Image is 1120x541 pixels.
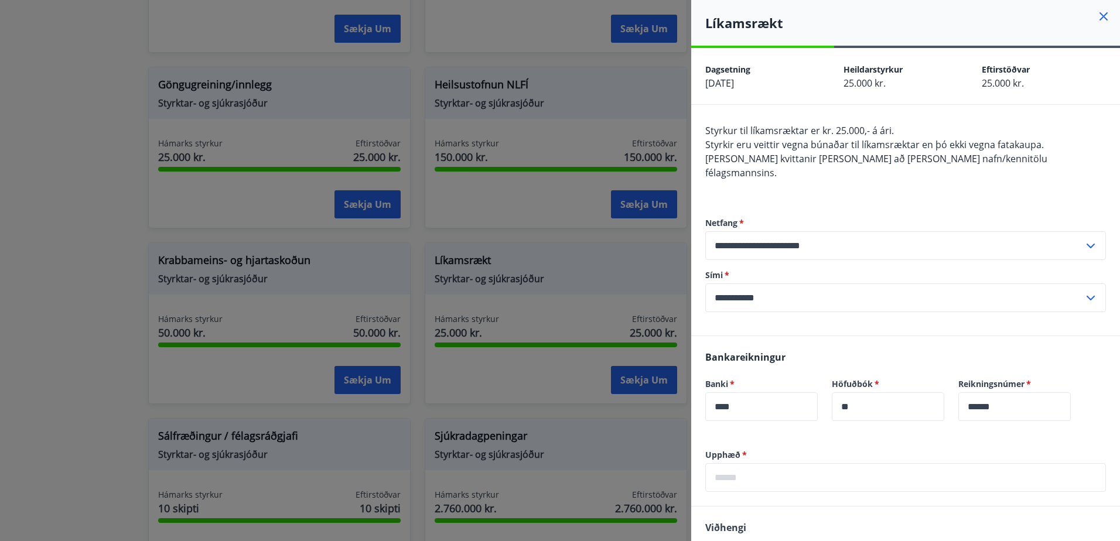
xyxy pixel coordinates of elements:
[982,64,1030,75] span: Eftirstöðvar
[832,378,944,390] label: Höfuðbók
[844,77,886,90] span: 25.000 kr.
[705,351,786,364] span: Bankareikningur
[705,449,1106,461] label: Upphæð
[705,138,1044,151] span: Styrkir eru veittir vegna búnaðar til líkamsræktar en þó ekki vegna fatakaupa.
[705,378,818,390] label: Banki
[844,64,903,75] span: Heildarstyrkur
[705,463,1106,492] div: Upphæð
[705,124,894,137] span: Styrkur til líkamsræktar er kr. 25.000,- á ári.
[958,378,1071,390] label: Reikningsnúmer
[705,152,1047,179] span: [PERSON_NAME] kvittanir [PERSON_NAME] að [PERSON_NAME] nafn/kennitölu félagsmannsins.
[705,14,1120,32] h4: Líkamsrækt
[705,64,750,75] span: Dagsetning
[705,521,746,534] span: Viðhengi
[982,77,1024,90] span: 25.000 kr.
[705,217,1106,229] label: Netfang
[705,269,1106,281] label: Sími
[705,77,734,90] span: [DATE]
